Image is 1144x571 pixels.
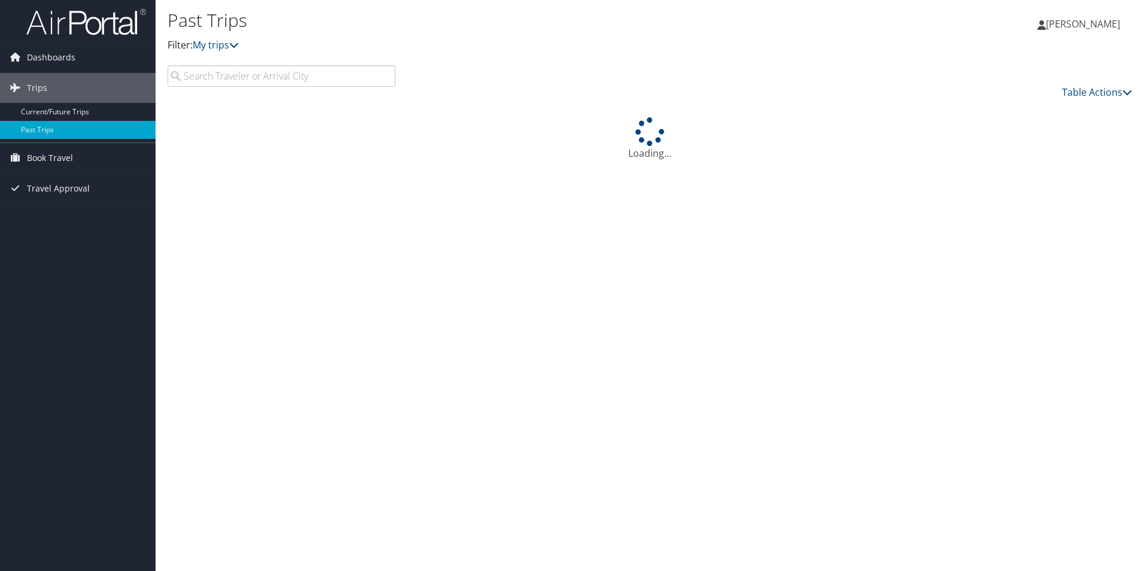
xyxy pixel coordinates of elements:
span: Book Travel [27,143,73,173]
a: My trips [193,38,239,51]
a: Table Actions [1062,86,1132,99]
span: Travel Approval [27,174,90,204]
img: airportal-logo.png [26,8,146,36]
p: Filter: [168,38,811,53]
span: Trips [27,73,47,103]
span: Dashboards [27,42,75,72]
h1: Past Trips [168,8,811,33]
a: [PERSON_NAME] [1037,6,1132,42]
div: Loading... [168,117,1132,160]
span: [PERSON_NAME] [1046,17,1120,31]
input: Search Traveler or Arrival City [168,65,395,87]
